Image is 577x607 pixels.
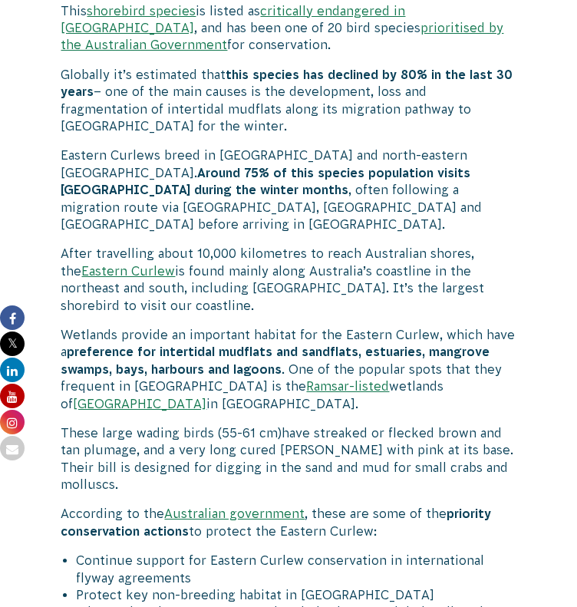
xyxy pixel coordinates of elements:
[61,345,490,375] strong: preference for intertidal mudflats and sandflats, estuaries, mangrove swamps, bays, harbours and ...
[61,326,516,412] p: Wetlands provide an important habitat for the Eastern Curlew, which have a . One of the popular s...
[61,166,470,196] strong: Around 75% of this species population visits [GEOGRAPHIC_DATA] during the winter months
[164,506,305,520] a: Australian government
[61,424,516,493] p: These large wading birds (55-61 cm)have streaked or flecked brown and tan plumage, and a very lon...
[61,505,516,539] p: According to the , these are some of the to protect the Eastern Curlew:
[61,245,516,314] p: After travelling about 10,000 kilometres to reach Australian shores, the is found mainly along Au...
[87,4,196,18] a: shorebird species
[61,147,516,233] p: Eastern Curlews breed in [GEOGRAPHIC_DATA] and north-eastern [GEOGRAPHIC_DATA]. , often following...
[61,506,491,537] strong: priority conservation actions
[73,397,206,411] a: [GEOGRAPHIC_DATA]
[61,2,516,54] p: This is listed as , and has been one of 20 bird species for conservation.
[306,379,389,393] a: Ramsar-listed
[76,586,516,603] li: Protect key non-breeding habitat in [GEOGRAPHIC_DATA]
[76,552,516,586] li: Continue support for Eastern Curlew conservation in international flyway agreements
[61,66,516,135] p: Globally it’s estimated that – one of the main causes is the development, loss and fragmentation ...
[226,68,324,81] strong: this species has
[81,264,175,278] a: Eastern Curlew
